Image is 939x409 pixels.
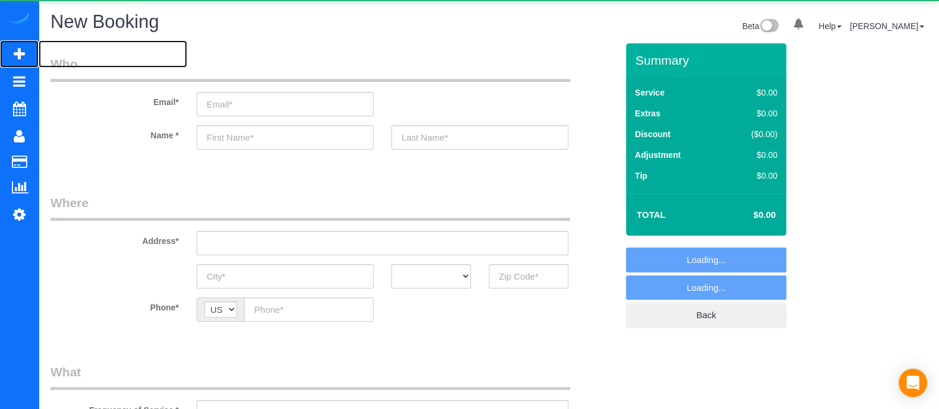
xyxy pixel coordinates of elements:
[635,149,681,161] label: Adjustment
[50,363,570,390] legend: What
[726,170,777,182] div: $0.00
[635,107,660,119] label: Extras
[50,55,570,82] legend: Who
[850,21,924,31] a: [PERSON_NAME]
[742,21,779,31] a: Beta
[50,194,570,221] legend: Where
[637,210,666,220] strong: Total
[489,264,568,288] input: Zip Code*
[818,21,842,31] a: Help
[626,303,786,328] a: Back
[42,231,188,247] label: Address*
[759,19,779,34] img: New interface
[197,92,374,116] input: Email*
[635,128,671,140] label: Discount
[718,210,776,220] h4: $0.00
[42,297,188,313] label: Phone*
[7,12,31,28] img: Automaid Logo
[50,11,159,32] span: New Booking
[726,128,777,140] div: ($0.00)
[899,369,927,397] div: Open Intercom Messenger
[197,125,374,150] input: First Name*
[635,87,665,99] label: Service
[391,125,568,150] input: Last Name*
[635,170,647,182] label: Tip
[244,297,374,322] input: Phone*
[197,264,374,288] input: City*
[726,87,777,99] div: $0.00
[726,149,777,161] div: $0.00
[726,107,777,119] div: $0.00
[636,53,780,67] h3: Summary
[42,92,188,108] label: Email*
[42,125,188,141] label: Name *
